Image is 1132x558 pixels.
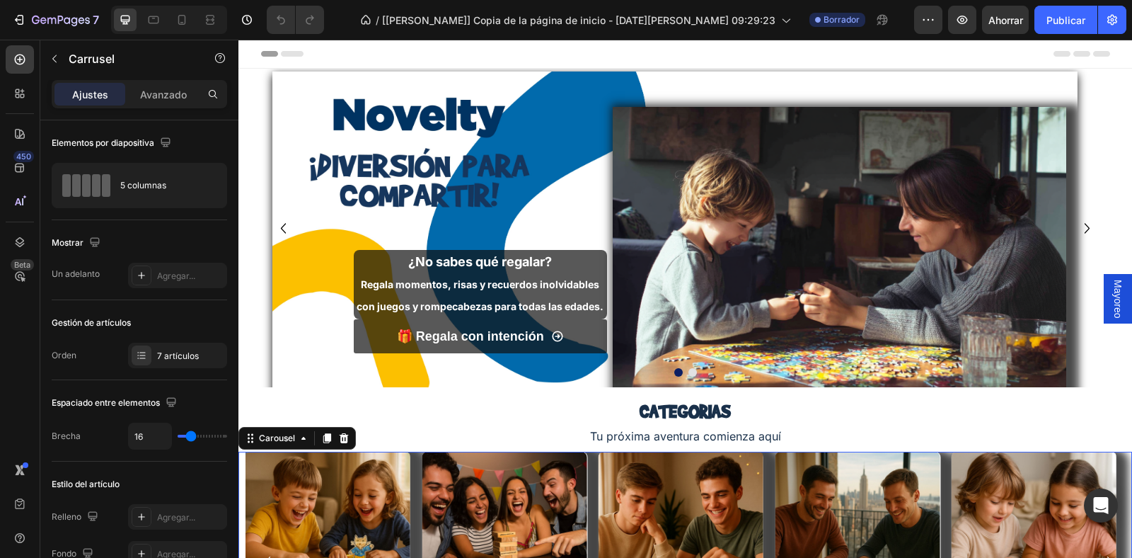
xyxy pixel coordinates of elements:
[93,13,99,27] font: 7
[838,177,860,200] button: Carousel Next Arrow
[52,137,154,148] font: Elementos por diapositiva
[436,329,444,337] button: Dot
[824,14,860,25] font: Borrador
[238,40,1132,558] iframe: Área de diseño
[69,52,115,66] font: Carrusel
[52,237,83,248] font: Mostrar
[129,423,171,449] input: Auto
[1046,14,1085,26] font: Publicar
[52,317,131,328] font: Gestión de artículos
[52,511,81,522] font: Relleno
[52,431,81,441] font: Brecha
[120,180,166,190] font: 5 columnas
[157,512,195,523] font: Agregar...
[170,215,313,229] strong: ¿No sabes qué regalar?
[14,260,30,270] font: Beta
[1,389,892,404] p: Tu próxima aventura comienza aquí
[52,268,100,279] font: Un adelanto
[69,50,189,67] p: Carrusel
[52,350,76,360] font: Orden
[401,358,492,384] strong: CATEGORIAS
[18,510,41,533] button: Carousel Back Arrow
[52,397,160,408] font: Espaciado entre elementos
[18,392,59,405] div: Carousel
[450,329,458,337] button: Dot
[1084,489,1118,523] div: Abrir Intercom Messenger
[267,6,324,34] div: Deshacer/Rehacer
[157,351,199,361] font: 7 artículos
[376,14,379,26] font: /
[72,89,108,101] font: Ajustes
[872,240,886,278] span: Mayoreo
[374,67,828,351] img: Encuentra los mejores Juegos y rompecabezas de las mejores marcas como, Disney, Marvel, Bluey, Ha...
[34,177,57,200] button: Carousel Back Arrow
[158,285,306,308] p: 🎁 Regala con intención
[52,479,120,489] font: Estilo del artículo
[157,271,195,281] font: Agregar...
[6,6,105,34] button: 7
[860,510,882,533] button: Carousel Next Arrow
[988,14,1023,26] font: Ahorrar
[16,152,31,161] font: 450
[118,239,365,273] span: Regala momentos, risas y recuerdos inolvidables con juegos y rompecabezas para todas las edades.
[1034,6,1097,34] button: Publicar
[382,14,775,26] font: [[PERSON_NAME]] Copia de la página de inicio - [DATE][PERSON_NAME] 09:29:23
[982,6,1029,34] button: Ahorrar
[140,89,187,101] font: Avanzado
